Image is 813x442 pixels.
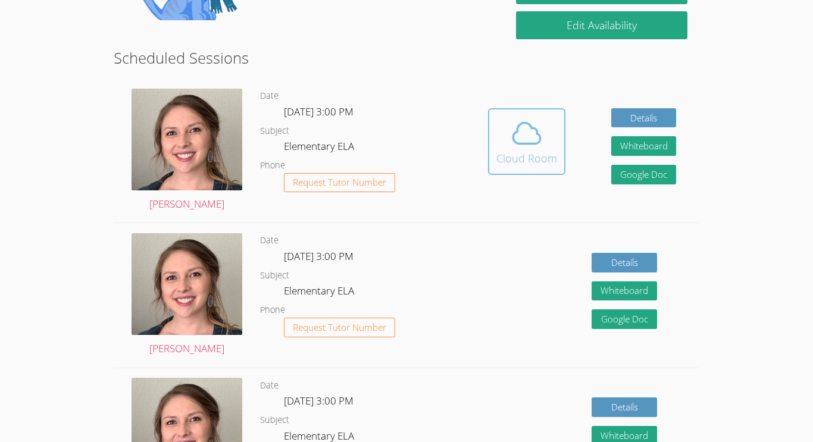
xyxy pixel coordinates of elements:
span: Request Tutor Number [293,323,386,332]
dt: Date [260,233,279,248]
div: Cloud Room [496,150,557,167]
a: Details [592,253,657,272]
dd: Elementary ELA [284,138,357,158]
span: [DATE] 3:00 PM [284,394,354,407]
a: Details [592,397,657,417]
img: avatar.png [132,233,242,335]
dt: Phone [260,303,285,318]
button: Request Tutor Number [284,318,395,337]
h2: Scheduled Sessions [114,46,699,69]
dt: Subject [260,124,289,139]
dd: Elementary ELA [284,283,357,303]
a: [PERSON_NAME] [132,233,242,358]
dt: Phone [260,158,285,173]
button: Whiteboard [611,136,677,156]
a: Details [611,108,677,128]
button: Whiteboard [592,281,657,301]
span: [DATE] 3:00 PM [284,249,354,263]
span: [DATE] 3:00 PM [284,105,354,118]
dt: Date [260,89,279,104]
a: Edit Availability [516,11,687,39]
button: Cloud Room [488,108,565,175]
dt: Date [260,378,279,393]
a: [PERSON_NAME] [132,89,242,213]
img: avatar.png [132,89,242,190]
a: Google Doc [611,165,677,184]
dt: Subject [260,413,289,428]
dt: Subject [260,268,289,283]
button: Request Tutor Number [284,173,395,193]
span: Request Tutor Number [293,178,386,187]
a: Google Doc [592,309,657,329]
